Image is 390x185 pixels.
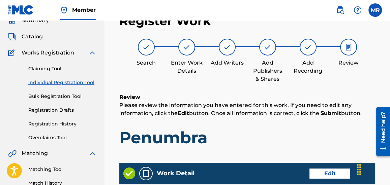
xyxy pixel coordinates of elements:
[333,3,347,17] a: Public Search
[28,65,96,72] a: Claiming Tool
[304,43,312,51] img: step indicator icon for Add Recording
[332,59,365,67] div: Review
[123,168,135,179] img: Valid
[8,5,34,15] img: MLC Logo
[119,93,375,101] h6: Review
[183,43,191,51] img: step indicator icon for Enter Work Details
[356,153,390,185] iframe: Chat Widget
[157,170,194,177] h5: Work Detail
[223,43,231,51] img: step indicator icon for Add Writers
[28,134,96,141] a: Overclaims Tool
[351,3,364,17] div: Help
[28,120,96,127] a: Registration History
[60,6,68,14] img: Top Rightsholder
[119,127,375,148] h1: Penumbra
[142,170,150,178] img: Work Detail
[28,107,96,114] a: Registration Drafts
[8,49,17,57] img: Works Registration
[142,43,150,51] img: step indicator icon for Search
[170,59,204,75] div: Enter Work Details
[119,13,211,29] h2: Register Work
[88,49,96,57] img: expand
[8,33,16,41] img: Catalog
[22,16,49,25] span: Summary
[344,43,353,51] img: step indicator icon for Review
[72,6,96,14] span: Member
[8,16,49,25] a: SummarySummary
[354,6,362,14] img: help
[309,169,350,179] button: Edit
[264,43,272,51] img: step indicator icon for Add Publishers & Shares
[210,59,244,67] div: Add Writers
[129,59,163,67] div: Search
[8,149,17,157] img: Matching
[28,79,96,86] a: Individual Registration Tool
[8,16,16,25] img: Summary
[119,101,375,117] p: Please review the information you have entered for this work. If you need to edit any information...
[368,3,382,17] div: User Menu
[88,149,96,157] img: expand
[354,159,364,180] div: Drag
[251,59,284,83] div: Add Publishers & Shares
[22,33,43,41] span: Catalog
[336,6,344,14] img: search
[371,105,390,159] iframe: Resource Center
[22,149,48,157] span: Matching
[321,110,341,116] strong: Submit
[28,166,96,173] a: Matching Tool
[178,110,189,116] strong: Edit
[28,93,96,100] a: Bulk Registration Tool
[8,33,43,41] a: CatalogCatalog
[291,59,325,75] div: Add Recording
[22,49,74,57] span: Works Registration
